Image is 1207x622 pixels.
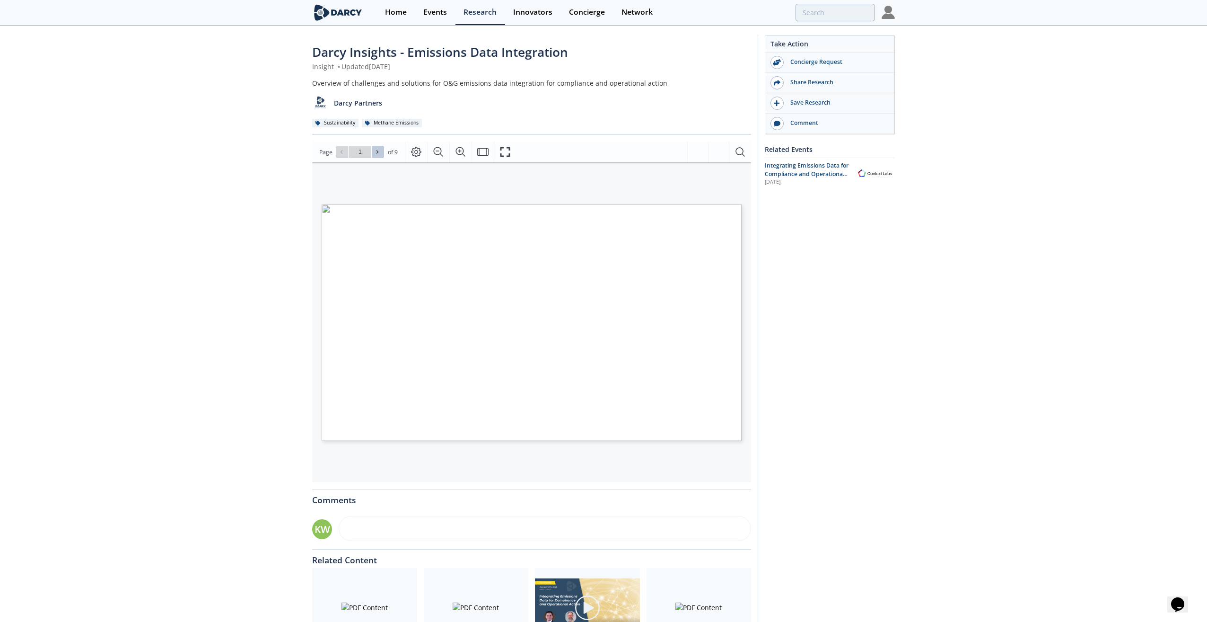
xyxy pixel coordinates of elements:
span: • [336,62,341,71]
div: Insight Updated [DATE] [312,62,751,71]
div: Comment [784,119,890,127]
div: Save Research [784,98,890,107]
a: Integrating Emissions Data for Compliance and Operational Action [DATE] Context Labs [765,161,895,187]
div: Share Research [784,78,890,87]
img: Profile [882,6,895,19]
div: Concierge Request [784,58,890,66]
div: Related Content [312,550,751,565]
div: Network [621,9,653,16]
div: [DATE] [765,178,848,186]
div: Methane Emissions [362,119,422,127]
div: Comments [312,489,751,505]
div: Take Action [765,39,894,53]
div: Sustainability [312,119,359,127]
iframe: chat widget [1167,584,1198,613]
span: Darcy Insights - Emissions Data Integration [312,44,568,61]
div: Events [423,9,447,16]
img: play-chapters-gray.svg [574,595,601,621]
div: Research [464,9,497,16]
div: KW [312,519,332,539]
div: Innovators [513,9,552,16]
div: Concierge [569,9,605,16]
img: logo-wide.svg [312,4,364,21]
p: Darcy Partners [334,98,382,108]
div: Overview of challenges and solutions for O&G emissions data integration for compliance and operat... [312,78,751,88]
span: Integrating Emissions Data for Compliance and Operational Action [765,161,848,187]
div: Related Events [765,141,895,158]
div: Home [385,9,407,16]
input: Advanced Search [796,4,875,21]
img: Context Labs [855,168,895,179]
